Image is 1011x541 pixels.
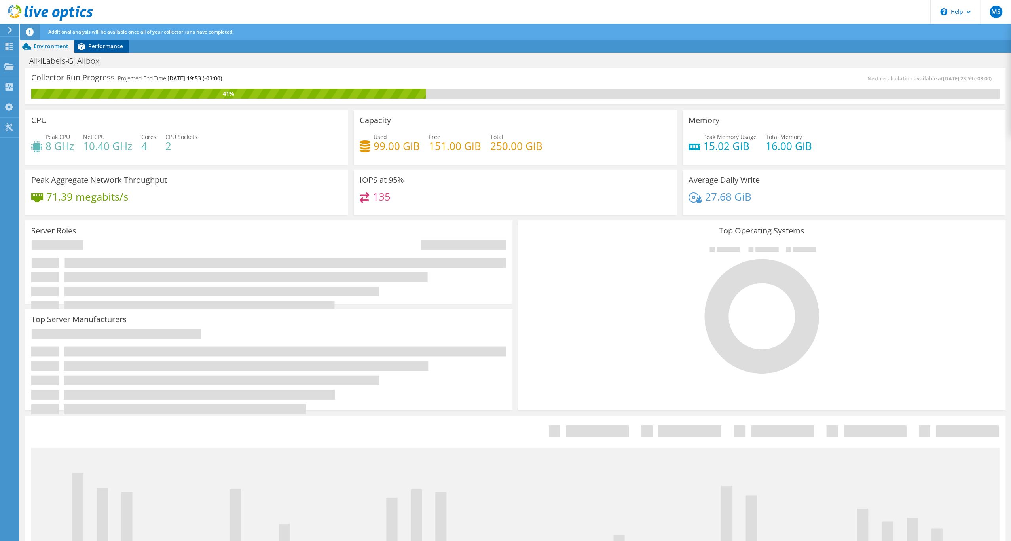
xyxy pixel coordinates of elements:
span: Total [490,133,503,140]
h3: Peak Aggregate Network Throughput [31,176,167,184]
h3: Capacity [360,116,391,125]
span: Cores [141,133,156,140]
h4: 10.40 GHz [83,142,132,150]
h4: 151.00 GiB [429,142,481,150]
span: Environment [34,42,68,50]
span: Next recalculation available at [867,75,996,82]
h4: 250.00 GiB [490,142,542,150]
span: Free [429,133,440,140]
h3: IOPS at 95% [360,176,404,184]
h4: 99.00 GiB [374,142,420,150]
h4: 2 [165,142,197,150]
h3: Server Roles [31,226,76,235]
span: Net CPU [83,133,105,140]
span: Used [374,133,387,140]
h4: 135 [373,192,391,201]
h4: 4 [141,142,156,150]
h4: Projected End Time: [118,74,222,83]
h3: Average Daily Write [689,176,760,184]
div: 41% [31,89,426,98]
h4: 71.39 megabits/s [46,192,128,201]
span: Performance [88,42,123,50]
h4: 15.02 GiB [703,142,757,150]
span: Peak Memory Usage [703,133,757,140]
span: MS [990,6,1002,18]
span: [DATE] 19:53 (-03:00) [167,74,222,82]
svg: \n [940,8,947,15]
h4: 27.68 GiB [705,192,751,201]
h3: Top Operating Systems [524,226,999,235]
span: Peak CPU [46,133,70,140]
h4: 16.00 GiB [766,142,812,150]
span: CPU Sockets [165,133,197,140]
h3: CPU [31,116,47,125]
h3: Top Server Manufacturers [31,315,127,324]
h1: All4Labels-GI Allbox [26,57,112,65]
span: [DATE] 23:59 (-03:00) [943,75,992,82]
span: Additional analysis will be available once all of your collector runs have completed. [48,28,233,35]
span: Total Memory [766,133,802,140]
h4: 8 GHz [46,142,74,150]
h3: Memory [689,116,719,125]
